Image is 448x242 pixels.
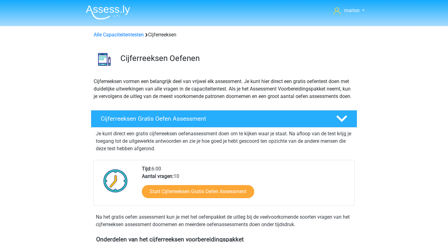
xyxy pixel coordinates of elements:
div: Na het gratis oefen assessment kun je met het oefenpakket de uitleg bij de veelvoorkomende soorte... [93,213,355,228]
a: Alle Capaciteitentesten [94,32,144,38]
h3: Cijferreeksen Oefenen [120,54,352,63]
a: marion [331,7,367,14]
b: Tijd: [142,166,152,172]
h4: Cijferreeksen Gratis Oefen Assessment [101,115,326,122]
p: Je kunt direct een gratis cijferreeksen oefenassessment doen om te kijken waar je staat. Na afloo... [96,130,352,152]
div: 6:00 10 [137,165,354,206]
p: Cijferreeksen vormen een belangrijk deel van vrijwel elk assessment. Je kunt hier direct een grat... [94,78,354,100]
b: Aantal vragen: [142,173,174,179]
span: marion [344,7,360,13]
div: Cijferreeksen [91,31,357,39]
img: cijferreeksen [91,46,118,72]
img: Klok [100,165,131,196]
a: Start Cijferreeksen Gratis Oefen Assessment [142,185,254,198]
a: Cijferreeksen Gratis Oefen Assessment [88,110,360,128]
img: Assessly [86,5,130,20]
